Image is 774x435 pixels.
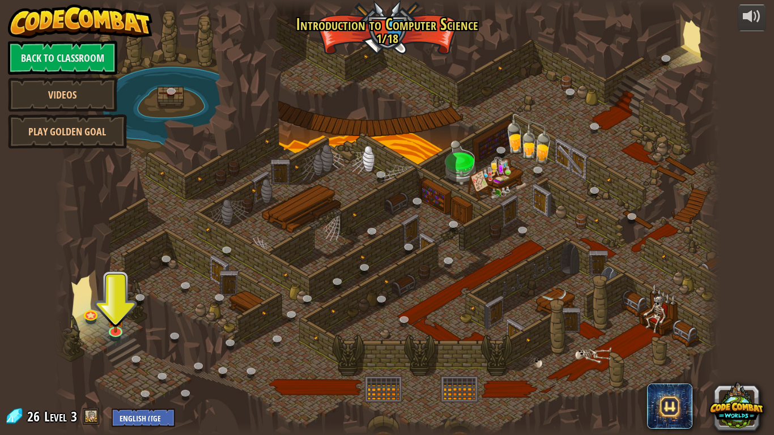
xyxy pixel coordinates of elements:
a: Play Golden Goal [8,114,127,148]
span: 3 [71,407,77,425]
a: Back to Classroom [8,41,117,75]
a: Videos [8,78,117,112]
button: Adjust volume [738,5,766,31]
img: CodeCombat - Learn how to code by playing a game [8,5,153,39]
span: Level [44,407,67,426]
img: level-banner-unstarted.png [107,304,124,333]
span: 26 [27,407,43,425]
